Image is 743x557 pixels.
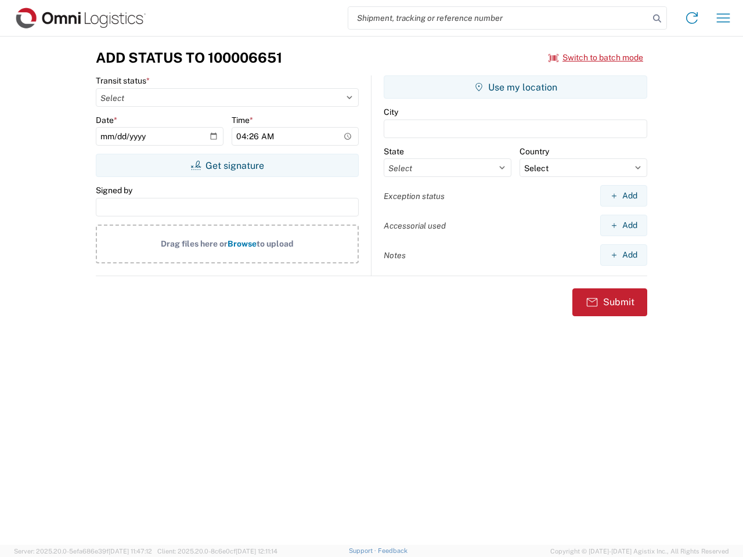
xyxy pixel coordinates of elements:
[232,115,253,125] label: Time
[378,547,407,554] a: Feedback
[96,75,150,86] label: Transit status
[600,215,647,236] button: Add
[228,239,257,248] span: Browse
[157,548,277,555] span: Client: 2025.20.0-8c6e0cf
[384,250,406,261] label: Notes
[384,75,647,99] button: Use my location
[520,146,549,157] label: Country
[550,546,729,556] span: Copyright © [DATE]-[DATE] Agistix Inc., All Rights Reserved
[349,547,378,554] a: Support
[14,548,152,555] span: Server: 2025.20.0-5efa686e39f
[384,191,445,201] label: Exception status
[549,48,643,67] button: Switch to batch mode
[384,107,398,117] label: City
[96,49,282,66] h3: Add Status to 100006651
[96,154,359,177] button: Get signature
[572,288,647,316] button: Submit
[96,185,132,196] label: Signed by
[236,548,277,555] span: [DATE] 12:11:14
[257,239,294,248] span: to upload
[600,185,647,207] button: Add
[348,7,649,29] input: Shipment, tracking or reference number
[109,548,152,555] span: [DATE] 11:47:12
[384,220,446,231] label: Accessorial used
[96,115,117,125] label: Date
[600,244,647,266] button: Add
[161,239,228,248] span: Drag files here or
[384,146,404,157] label: State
